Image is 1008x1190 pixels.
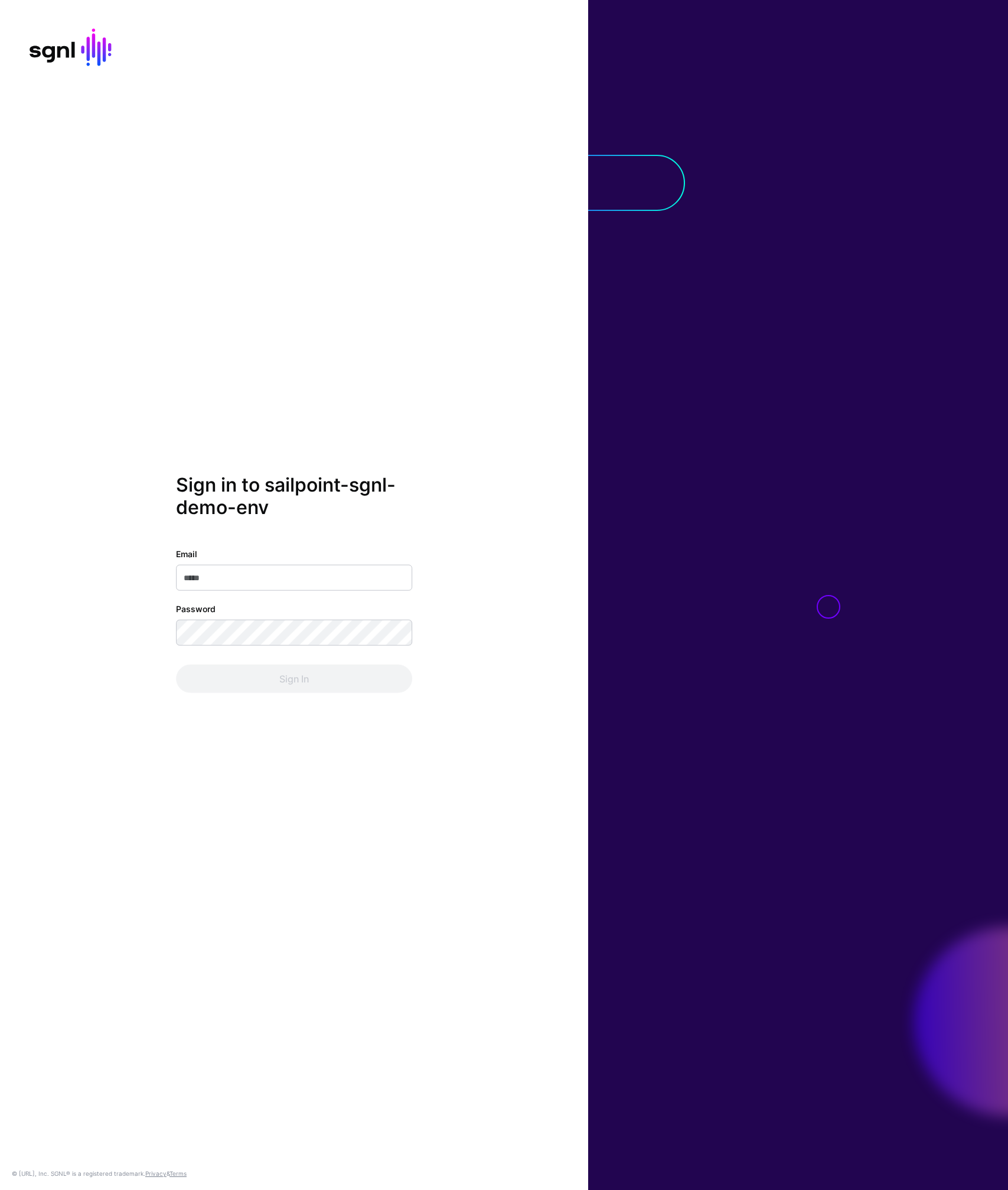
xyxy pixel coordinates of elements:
label: Password [176,602,216,614]
a: Terms [169,1170,187,1177]
div: © [URL], Inc. SGNL® is a registered trademark. & [12,1169,187,1178]
a: Privacy [145,1170,167,1177]
label: Email [176,547,197,560]
h2: Sign in to sailpoint-sgnl-demo-env [176,474,412,519]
